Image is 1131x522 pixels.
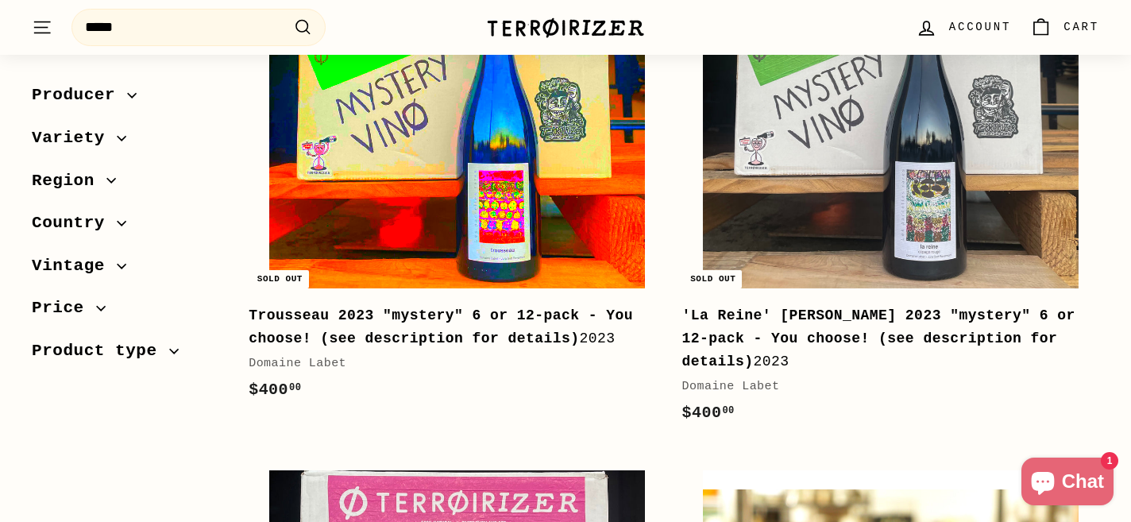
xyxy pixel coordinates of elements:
b: 'La Reine' [PERSON_NAME] 2023 "mystery" 6 or 12-pack - You choose! (see description for details) [682,307,1075,369]
button: Vintage [32,248,223,291]
span: Region [32,167,106,194]
span: $400 [682,404,735,422]
span: Producer [32,82,127,109]
span: Cart [1063,18,1099,36]
span: Price [32,295,96,322]
span: Product type [32,338,169,365]
div: Sold out [251,270,309,288]
button: Country [32,206,223,249]
button: Variety [32,121,223,164]
a: Account [906,4,1021,51]
div: 2023 [249,304,650,350]
sup: 00 [722,405,734,416]
sup: 00 [289,382,301,393]
button: Price [32,291,223,334]
inbox-online-store-chat: Shopify online store chat [1017,458,1118,509]
div: Domaine Labet [249,354,650,373]
b: Trousseau 2023 "mystery" 6 or 12-pack - You choose! (see description for details) [249,307,633,346]
span: Country [32,210,117,237]
button: Producer [32,78,223,121]
span: Vintage [32,252,117,279]
div: 2023 [682,304,1083,373]
span: Variety [32,125,117,152]
button: Product type [32,334,223,377]
a: Cart [1021,4,1109,51]
button: Region [32,163,223,206]
div: Domaine Labet [682,377,1083,396]
span: $400 [249,381,301,399]
div: Sold out [684,270,742,288]
span: Account [949,18,1011,36]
